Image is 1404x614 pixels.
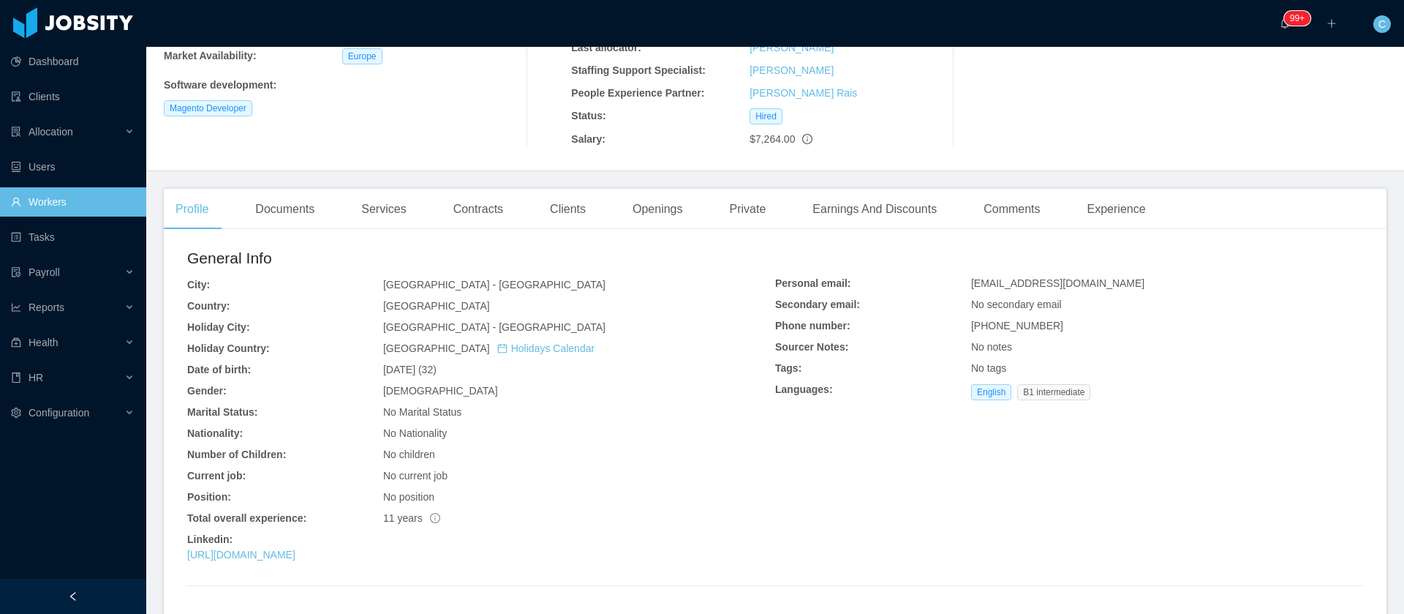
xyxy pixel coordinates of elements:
span: Reports [29,302,64,313]
b: Linkedin: [187,533,233,545]
b: Country: [187,300,230,312]
div: Contracts [442,189,515,230]
i: icon: calendar [497,343,507,353]
b: Personal email: [775,277,851,289]
div: Documents [244,189,326,230]
a: [URL][DOMAIN_NAME] [187,549,295,561]
span: English [971,384,1011,400]
b: Salary: [571,133,605,145]
span: [GEOGRAPHIC_DATA] [383,300,490,312]
b: Date of birth: [187,364,251,375]
span: No Nationality [383,427,447,439]
a: icon: calendarHolidays Calendar [497,342,595,354]
span: No notes [971,341,1012,353]
b: Holiday Country: [187,342,270,354]
a: [PERSON_NAME] Rais [750,87,857,99]
i: icon: book [11,372,21,383]
span: Health [29,337,58,348]
span: $7,264.00 [750,133,795,145]
b: Secondary email: [775,299,860,310]
span: [PHONE_NUMBER] [971,320,1063,332]
div: Private [718,189,778,230]
span: Magento Developer [164,100,252,116]
div: Profile [164,189,220,230]
b: Number of Children: [187,449,286,460]
i: icon: solution [11,127,21,137]
b: Holiday City: [187,321,250,333]
span: Configuration [29,407,89,419]
a: icon: robotUsers [11,152,135,181]
span: Hired [750,108,782,124]
span: B1 intermediate [1017,384,1090,400]
i: icon: medicine-box [11,337,21,348]
b: Gender: [187,385,227,397]
b: Sourcer Notes: [775,341,848,353]
span: info-circle [802,134,812,144]
span: [GEOGRAPHIC_DATA] [383,342,595,354]
span: Allocation [29,126,73,138]
span: No secondary email [971,299,1062,310]
span: [GEOGRAPHIC_DATA] - [GEOGRAPHIC_DATA] [383,321,605,333]
b: Status: [571,110,605,121]
a: icon: profileTasks [11,222,135,252]
div: Openings [621,189,695,230]
div: Clients [538,189,597,230]
span: 11 years [383,512,440,524]
span: HR [29,372,43,383]
sup: 206 [1284,11,1310,26]
span: No position [383,491,434,503]
span: No children [383,449,435,460]
div: Experience [1076,189,1158,230]
span: [DEMOGRAPHIC_DATA] [383,385,498,397]
span: Payroll [29,266,60,278]
h2: General Info [187,247,775,270]
b: Position: [187,491,231,503]
a: [PERSON_NAME] [750,42,834,53]
a: icon: auditClients [11,82,135,111]
span: Europe [342,48,382,64]
i: icon: bell [1280,18,1290,29]
span: C [1378,15,1386,33]
i: icon: plus [1326,18,1337,29]
b: City: [187,279,210,291]
a: [PERSON_NAME] [750,64,834,76]
a: icon: pie-chartDashboard [11,47,135,76]
div: Comments [972,189,1052,230]
span: No current job [383,470,448,482]
b: Nationality: [187,427,243,439]
b: Software development : [164,79,276,91]
b: Phone number: [775,320,850,332]
div: Services [350,189,418,230]
b: Total overall experience: [187,512,306,524]
b: Market Availability: [164,50,257,61]
b: People Experience Partner: [571,87,704,99]
span: info-circle [430,513,440,523]
div: No tags [971,361,1363,376]
span: [DATE] (32) [383,364,437,375]
b: Marital Status: [187,406,257,418]
span: No Marital Status [383,406,461,418]
i: icon: line-chart [11,302,21,312]
span: [EMAIL_ADDRESS][DOMAIN_NAME] [971,277,1144,289]
b: Current job: [187,470,246,482]
div: Earnings And Discounts [801,189,948,230]
span: [GEOGRAPHIC_DATA] - [GEOGRAPHIC_DATA] [383,279,605,291]
b: Languages: [775,383,833,395]
b: Last allocator: [571,42,641,53]
b: Tags: [775,362,801,374]
i: icon: file-protect [11,267,21,277]
a: icon: userWorkers [11,187,135,217]
b: Staffing Support Specialist: [571,64,706,76]
i: icon: setting [11,408,21,418]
